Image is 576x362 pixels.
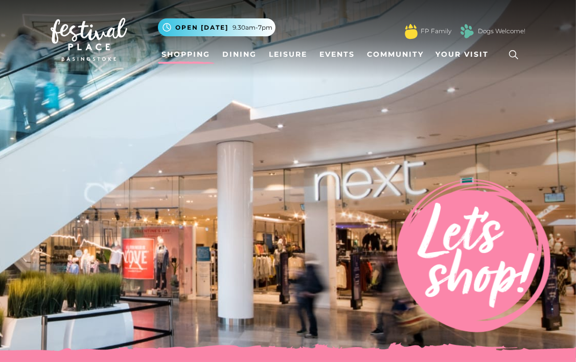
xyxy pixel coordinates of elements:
[158,45,215,64] a: Shopping
[233,23,273,32] span: 9.30am-7pm
[432,45,498,64] a: Your Visit
[218,45,261,64] a: Dining
[158,18,275,36] button: Open [DATE] 9.30am-7pm
[421,27,452,36] a: FP Family
[265,45,311,64] a: Leisure
[315,45,359,64] a: Events
[363,45,428,64] a: Community
[436,49,489,60] span: Your Visit
[478,27,526,36] a: Dogs Welcome!
[51,18,127,61] img: Festival Place Logo
[176,23,229,32] span: Open [DATE]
